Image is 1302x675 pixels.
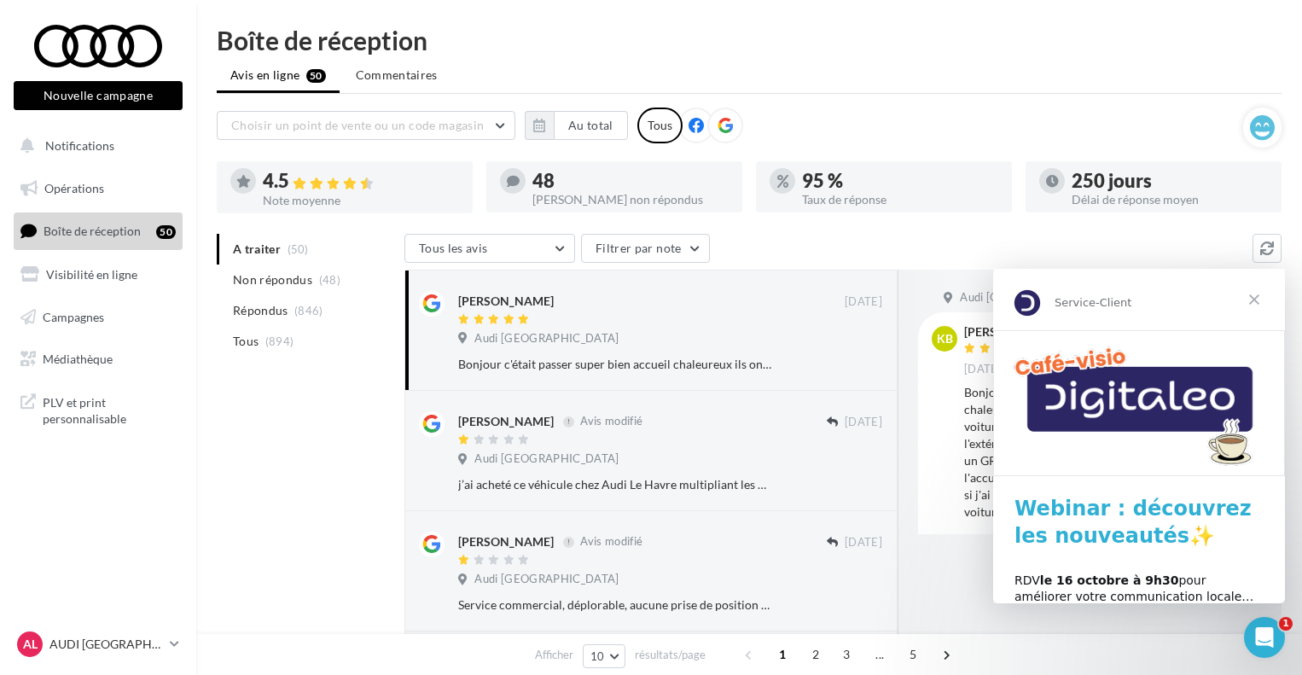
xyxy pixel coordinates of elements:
[964,362,1002,377] span: [DATE]
[583,644,626,668] button: 10
[263,195,459,207] div: Note moyenne
[419,241,488,255] span: Tous les avis
[294,304,323,317] span: (846)
[833,641,860,668] span: 3
[1072,194,1268,206] div: Délai de réponse moyen
[14,628,183,660] a: AL AUDI [GEOGRAPHIC_DATA]
[10,384,186,434] a: PLV et print personnalisable
[532,194,729,206] div: [PERSON_NAME] non répondus
[23,636,38,653] span: AL
[10,171,186,207] a: Opérations
[802,194,998,206] div: Taux de réponse
[769,641,796,668] span: 1
[581,234,710,263] button: Filtrer par note
[233,271,312,288] span: Non répondus
[43,352,113,366] span: Médiathèque
[845,535,882,550] span: [DATE]
[404,234,575,263] button: Tous les avis
[845,415,882,430] span: [DATE]
[10,128,179,164] button: Notifications
[233,302,288,319] span: Répondus
[265,335,294,348] span: (894)
[319,273,340,287] span: (48)
[10,341,186,377] a: Médiathèque
[1244,617,1285,658] iframe: Intercom live chat
[802,172,998,190] div: 95 %
[44,224,141,238] span: Boîte de réception
[802,641,829,668] span: 2
[10,300,186,335] a: Campagnes
[580,415,642,428] span: Avis modifié
[458,293,554,310] div: [PERSON_NAME]
[474,572,619,587] span: Audi [GEOGRAPHIC_DATA]
[637,108,683,143] div: Tous
[458,533,554,550] div: [PERSON_NAME]
[14,81,183,110] button: Nouvelle campagne
[356,67,438,84] span: Commentaires
[217,27,1282,53] div: Boîte de réception
[231,118,484,132] span: Choisir un point de vente ou un code magasin
[899,641,927,668] span: 5
[937,330,953,347] span: KB
[44,181,104,195] span: Opérations
[964,384,1213,521] div: Bonjour c'était passer super bien accueil chaleureux ils ont changer les airbags de ma voiture en...
[1072,172,1268,190] div: 250 jours
[43,391,176,428] span: PLV et print personnalisable
[993,269,1285,603] iframe: Intercom live chat message
[580,535,642,549] span: Avis modifié
[49,636,163,653] p: AUDI [GEOGRAPHIC_DATA]
[10,257,186,293] a: Visibilité en ligne
[474,451,619,467] span: Audi [GEOGRAPHIC_DATA]
[156,225,176,239] div: 50
[590,649,605,663] span: 10
[458,596,771,614] div: Service commercial, déplorable, aucune prise de position favorable vers le client . Véhicule vend...
[43,309,104,323] span: Campagnes
[960,290,1104,305] span: Audi [GEOGRAPHIC_DATA]
[217,111,515,140] button: Choisir un point de vente ou un code magasin
[458,356,771,373] div: Bonjour c'était passer super bien accueil chaleureux ils ont changer les airbags de ma voiture en...
[21,304,270,354] div: RDV pour améliorer votre communication locale… et attirer plus de clients !
[525,111,628,140] button: Au total
[47,305,186,318] b: le 16 octobre à 9h30
[535,647,573,663] span: Afficher
[45,138,114,153] span: Notifications
[458,413,554,430] div: [PERSON_NAME]
[554,111,628,140] button: Au total
[1279,617,1293,631] span: 1
[845,294,882,310] span: [DATE]
[46,267,137,282] span: Visibilité en ligne
[474,331,619,346] span: Audi [GEOGRAPHIC_DATA]
[635,647,706,663] span: résultats/page
[532,172,729,190] div: 48
[10,212,186,249] a: Boîte de réception50
[263,172,459,191] div: 4.5
[964,326,1060,338] div: [PERSON_NAME]
[233,333,259,350] span: Tous
[866,641,893,668] span: ...
[458,476,771,493] div: j’ai acheté ce véhicule chez Audi Le Havre multipliant les pannes et les allers-retours dans des ...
